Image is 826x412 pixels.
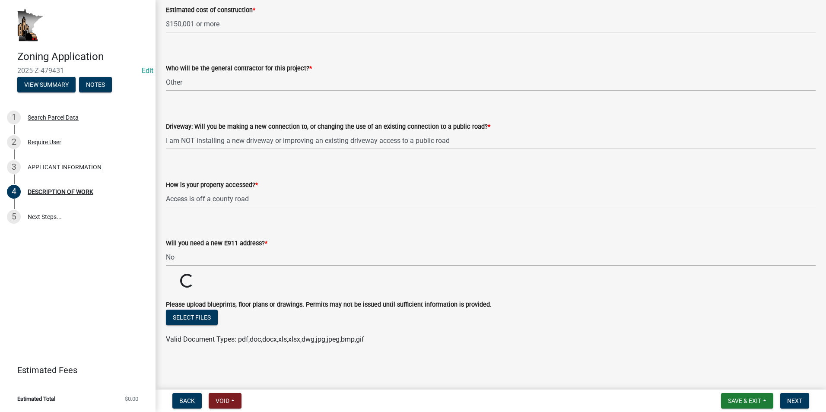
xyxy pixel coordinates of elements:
div: Search Parcel Data [28,114,79,120]
span: Void [216,397,229,404]
button: View Summary [17,77,76,92]
label: Driveway: Will you be making a new connection to, or changing the use of an existing connection t... [166,124,490,130]
span: Back [179,397,195,404]
div: 2 [7,135,21,149]
button: Next [780,393,809,409]
div: 1 [7,111,21,124]
button: Select files [166,310,218,325]
button: Back [172,393,202,409]
label: How is your property accessed? [166,182,258,188]
span: $0.00 [125,396,138,402]
wm-modal-confirm: Notes [79,82,112,89]
button: Notes [79,77,112,92]
img: Houston County, Minnesota [17,9,43,41]
label: Estimated cost of construction [166,7,255,13]
wm-modal-confirm: Edit Application Number [142,67,153,75]
label: Please upload blueprints, floor plans or drawings. Permits may not be issued until sufficient inf... [166,302,492,308]
a: Estimated Fees [7,361,142,379]
div: 5 [7,210,21,224]
a: Edit [142,67,153,75]
div: Require User [28,139,61,145]
span: Save & Exit [728,397,761,404]
button: Save & Exit [721,393,773,409]
div: 3 [7,160,21,174]
div: DESCRIPTION OF WORK [28,189,93,195]
div: 4 [7,185,21,199]
label: Who will be the general contractor for this project? [166,66,312,72]
span: Estimated Total [17,396,55,402]
span: Next [787,397,802,404]
button: Void [209,393,241,409]
wm-modal-confirm: Summary [17,82,76,89]
span: Valid Document Types: pdf,doc,docx,xls,xlsx,dwg,jpg,jpeg,bmp,gif [166,335,364,343]
div: APPLICANT INFORMATION [28,164,102,170]
label: Will you need a new E911 address? [166,241,267,247]
h4: Zoning Application [17,51,149,63]
span: 2025-Z-479431 [17,67,138,75]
